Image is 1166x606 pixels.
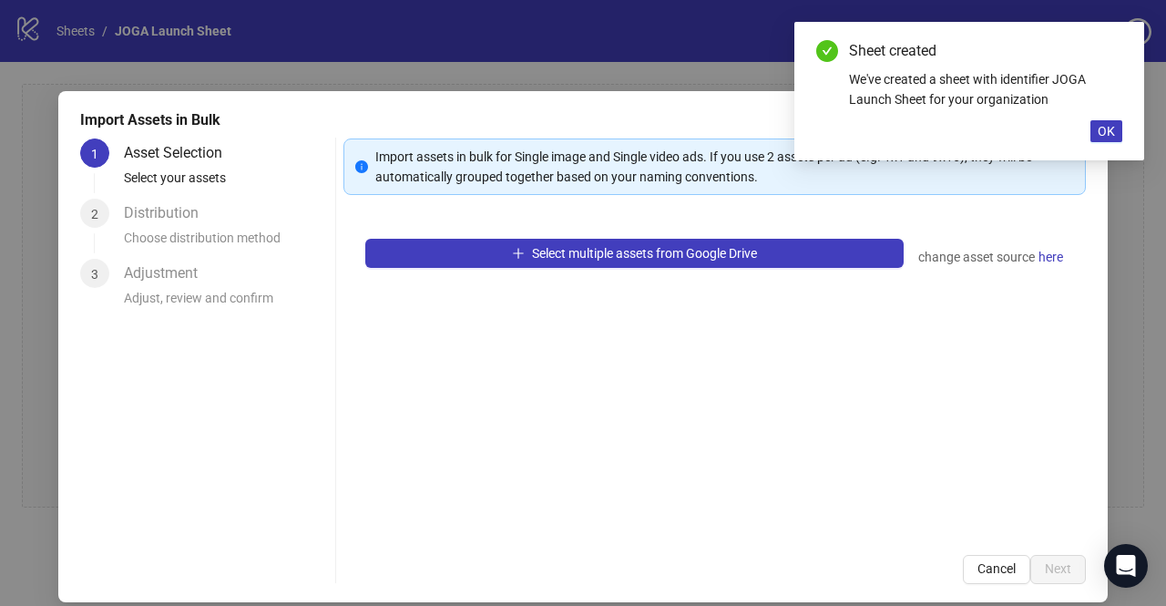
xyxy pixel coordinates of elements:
div: We've created a sheet with identifier JOGA Launch Sheet for your organization [849,69,1122,109]
div: Open Intercom Messenger [1104,544,1148,588]
div: Adjust, review and confirm [124,288,328,319]
button: Cancel [963,555,1030,584]
span: here [1038,247,1063,267]
button: OK [1090,120,1122,142]
div: Adjustment [124,259,212,288]
div: Select your assets [124,168,328,199]
span: OK [1098,124,1115,139]
a: here [1038,246,1064,268]
button: Next [1030,555,1086,584]
div: Sheet created [849,40,1122,62]
span: 2 [91,207,98,221]
span: check-circle [816,40,838,62]
button: Select multiple assets from Google Drive [365,239,904,268]
span: Select multiple assets from Google Drive [532,246,757,261]
span: Cancel [977,561,1016,576]
a: Close [1102,40,1122,60]
div: Choose distribution method [124,228,328,259]
span: 3 [91,267,98,282]
span: 1 [91,147,98,161]
div: Distribution [124,199,213,228]
div: Asset Selection [124,139,237,168]
div: Import assets in bulk for Single image and Single video ads. If you use 2 assets per ad (e.g. 1x1... [375,147,1074,187]
div: Import Assets in Bulk [80,109,1086,131]
div: change asset source [918,246,1064,268]
span: info-circle [355,160,368,173]
span: plus [512,247,525,260]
